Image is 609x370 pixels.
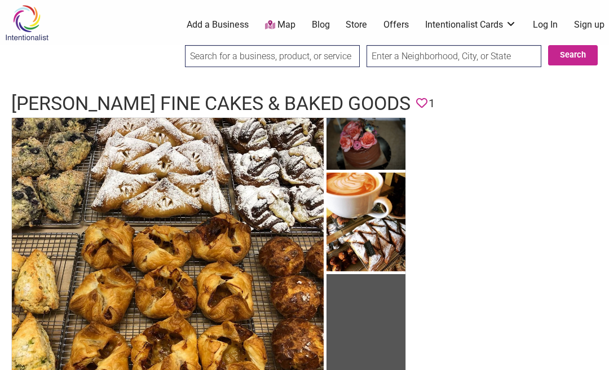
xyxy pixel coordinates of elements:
input: Search for a business, product, or service [185,45,360,67]
a: Blog [312,19,330,31]
a: Log In [533,19,558,31]
button: Search [548,45,598,65]
input: Enter a Neighborhood, City, or State [367,45,541,67]
a: Offers [383,19,409,31]
a: Add a Business [187,19,249,31]
span: 1 [429,95,435,112]
a: Map [265,19,295,32]
a: Store [346,19,367,31]
a: Sign up [574,19,604,31]
a: Intentionalist Cards [425,19,517,31]
h1: [PERSON_NAME] Fine Cakes & Baked Goods [11,90,411,117]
